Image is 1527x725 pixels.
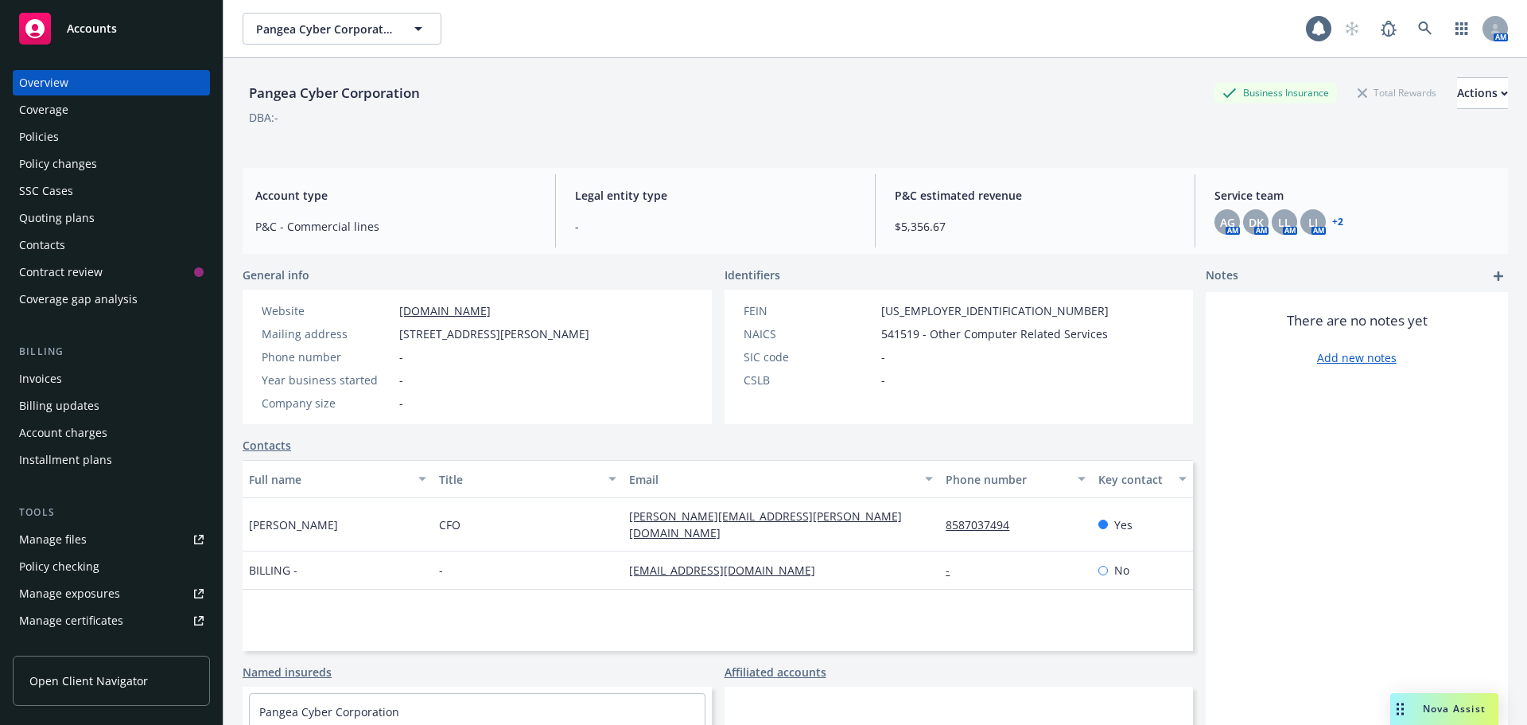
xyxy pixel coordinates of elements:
div: Website [262,302,393,319]
span: Legal entity type [575,187,856,204]
span: - [439,562,443,579]
div: SSC Cases [19,178,73,204]
a: Policies [13,124,210,150]
div: Overview [19,70,68,95]
div: Contract review [19,259,103,285]
a: Billing updates [13,393,210,419]
a: Invoices [13,366,210,392]
a: Contacts [243,437,291,454]
a: Search [1409,13,1441,45]
span: - [399,395,403,411]
a: Coverage [13,97,210,123]
a: Installment plans [13,447,210,473]
a: Pangea Cyber Corporation [259,704,399,719]
span: - [881,349,885,365]
span: DK [1249,214,1264,231]
div: Pangea Cyber Corporation [243,83,426,103]
a: Quoting plans [13,205,210,231]
span: Notes [1206,267,1238,286]
div: Policy changes [19,151,97,177]
span: [US_EMPLOYER_IDENTIFICATION_NUMBER] [881,302,1109,319]
span: - [399,349,403,365]
span: Open Client Navigator [29,672,148,689]
div: Mailing address [262,325,393,342]
a: [EMAIL_ADDRESS][DOMAIN_NAME] [629,563,828,578]
div: NAICS [744,325,875,342]
a: Report a Bug [1373,13,1405,45]
span: - [575,218,856,235]
div: Manage certificates [19,608,123,633]
a: Named insureds [243,664,332,680]
button: Actions [1457,77,1508,109]
a: Manage claims [13,635,210,661]
div: Tools [13,505,210,520]
a: Switch app [1446,13,1478,45]
div: Coverage gap analysis [19,286,138,312]
button: Nova Assist [1390,693,1498,725]
span: P&C estimated revenue [895,187,1175,204]
span: Pangea Cyber Corporation [256,21,394,37]
span: No [1114,562,1129,579]
div: Manage claims [19,635,99,661]
a: Coverage gap analysis [13,286,210,312]
div: Email [629,471,915,488]
span: Nova Assist [1423,702,1486,715]
div: Key contact [1098,471,1169,488]
span: Yes [1114,516,1133,533]
span: Manage exposures [13,581,210,606]
a: [DOMAIN_NAME] [399,303,491,318]
a: Add new notes [1317,349,1397,366]
div: Year business started [262,372,393,388]
div: Full name [249,471,409,488]
div: Billing updates [19,393,99,419]
span: CFO [439,516,460,533]
a: Contract review [13,259,210,285]
span: - [399,372,403,388]
button: Email [623,460,939,498]
div: Manage exposures [19,581,120,606]
div: Company size [262,395,393,411]
div: Billing [13,344,210,360]
a: Policy changes [13,151,210,177]
div: Phone number [262,349,393,365]
div: Manage files [19,527,87,552]
button: Key contact [1092,460,1193,498]
a: Start snowing [1336,13,1368,45]
span: Account type [255,187,536,204]
span: $5,356.67 [895,218,1175,235]
button: Phone number [939,460,1091,498]
div: Contacts [19,232,65,258]
div: CSLB [744,372,875,388]
div: SIC code [744,349,875,365]
a: [PERSON_NAME][EMAIL_ADDRESS][PERSON_NAME][DOMAIN_NAME] [629,509,902,540]
span: Identifiers [725,267,780,283]
span: 541519 - Other Computer Related Services [881,325,1108,342]
a: Account charges [13,420,210,446]
span: General info [243,267,309,283]
div: Policy checking [19,554,99,579]
a: Manage files [13,527,210,552]
a: SSC Cases [13,178,210,204]
div: Title [439,471,599,488]
div: Account charges [19,420,107,446]
div: Total Rewards [1350,83,1444,103]
div: Business Insurance [1214,83,1337,103]
div: Installment plans [19,447,112,473]
div: Drag to move [1390,693,1410,725]
a: add [1489,267,1508,286]
a: +2 [1332,217,1343,227]
span: There are no notes yet [1287,311,1428,330]
a: Accounts [13,6,210,51]
div: Quoting plans [19,205,95,231]
span: [PERSON_NAME] [249,516,338,533]
span: [STREET_ADDRESS][PERSON_NAME] [399,325,589,342]
button: Pangea Cyber Corporation [243,13,441,45]
button: Full name [243,460,433,498]
div: Coverage [19,97,68,123]
a: Manage certificates [13,608,210,633]
button: Title [433,460,623,498]
div: Invoices [19,366,62,392]
span: LL [1278,214,1291,231]
a: 8587037494 [946,517,1022,532]
div: Actions [1457,78,1508,108]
